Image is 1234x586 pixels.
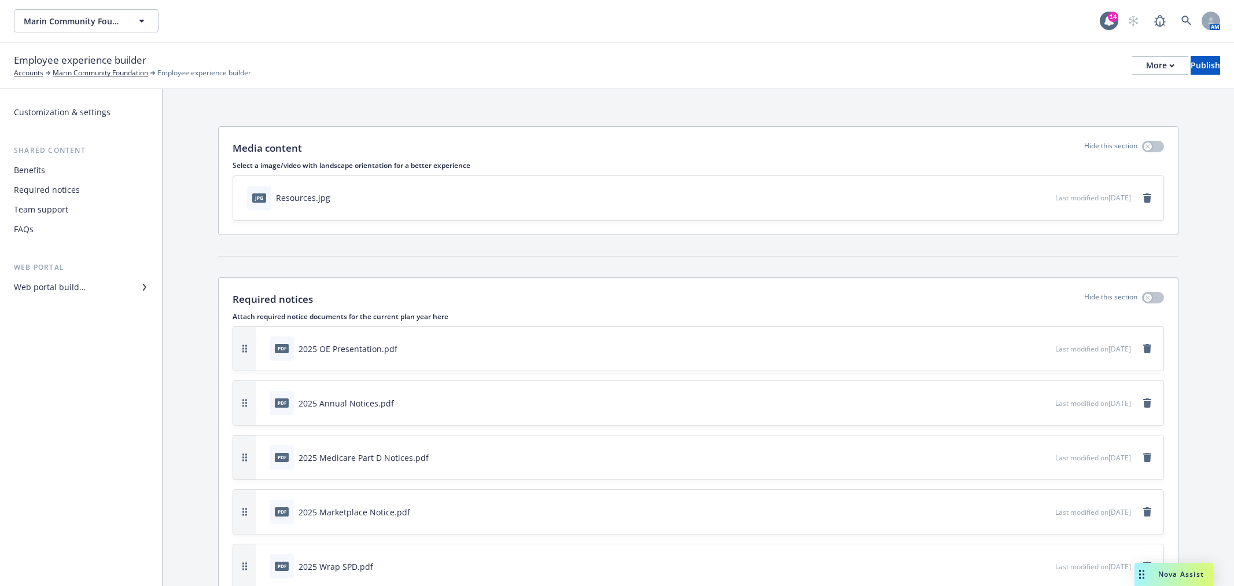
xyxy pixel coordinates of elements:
div: 14 [1108,12,1118,22]
button: download file [1022,561,1031,573]
div: Publish [1191,57,1220,74]
button: download file [1022,192,1031,204]
div: Benefits [14,161,45,180]
button: preview file [1040,506,1051,518]
p: Attach required notice documents for the current plan year here [233,312,1164,321]
a: Search [1175,9,1198,32]
span: Employee experience builder [14,53,146,68]
a: Customization & settings [9,103,153,122]
p: Required notices [233,292,313,307]
button: preview file [1040,343,1051,355]
a: remove [1140,505,1154,519]
a: Report a Bug [1148,9,1172,32]
div: Web portal builder [14,278,86,296]
span: pdf [275,453,289,462]
button: download file [1022,397,1031,409]
button: Publish [1191,56,1220,75]
div: Required notices [14,181,80,199]
span: pdf [275,398,289,407]
div: More [1146,57,1174,74]
button: preview file [1040,452,1051,464]
div: Resources.jpg [276,192,330,204]
span: Last modified on [DATE] [1055,453,1131,463]
span: Last modified on [DATE] [1055,507,1131,517]
a: FAQs [9,220,153,239]
div: FAQs [14,220,34,239]
button: More [1132,56,1188,75]
div: Drag to move [1134,563,1149,586]
span: Last modified on [DATE] [1055,398,1131,408]
div: Shared content [9,145,153,156]
p: Hide this section [1084,141,1137,156]
button: Nova Assist [1134,563,1213,586]
span: pdf [275,507,289,516]
div: 2025 Marketplace Notice.pdf [299,506,410,518]
p: Select a image/video with landscape orientation for a better experience [233,160,1164,170]
span: Last modified on [DATE] [1055,193,1131,203]
a: remove [1140,396,1154,410]
button: download file [1022,452,1031,464]
div: 2025 Wrap SPD.pdf [299,561,373,573]
div: Customization & settings [14,103,110,122]
div: Web portal [9,262,153,273]
span: Marin Community Foundation [24,15,124,27]
button: preview file [1040,561,1051,573]
div: 2025 Annual Notices.pdf [299,397,394,409]
span: Last modified on [DATE] [1055,344,1131,354]
p: Media content [233,141,302,156]
a: Marin Community Foundation [53,68,148,78]
span: Nova Assist [1158,569,1204,579]
a: Required notices [9,181,153,199]
a: Accounts [14,68,43,78]
div: Team support [14,200,68,219]
span: jpg [252,193,266,202]
span: pdf [275,562,289,570]
a: remove [1140,342,1154,356]
a: remove [1140,191,1154,205]
a: Start snowing [1122,9,1145,32]
button: download file [1022,343,1031,355]
a: Benefits [9,161,153,180]
button: preview file [1040,192,1051,204]
span: Employee experience builder [157,68,251,78]
button: Marin Community Foundation [14,9,159,32]
span: pdf [275,344,289,353]
a: Web portal builder [9,278,153,296]
button: preview file [1040,397,1051,409]
p: Hide this section [1084,292,1137,307]
div: 2025 Medicare Part D Notices.pdf [299,452,429,464]
span: Last modified on [DATE] [1055,562,1131,572]
div: 2025 OE Presentation.pdf [299,343,397,355]
a: remove [1140,451,1154,464]
a: Team support [9,200,153,219]
a: remove [1140,559,1154,573]
button: download file [1022,506,1031,518]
